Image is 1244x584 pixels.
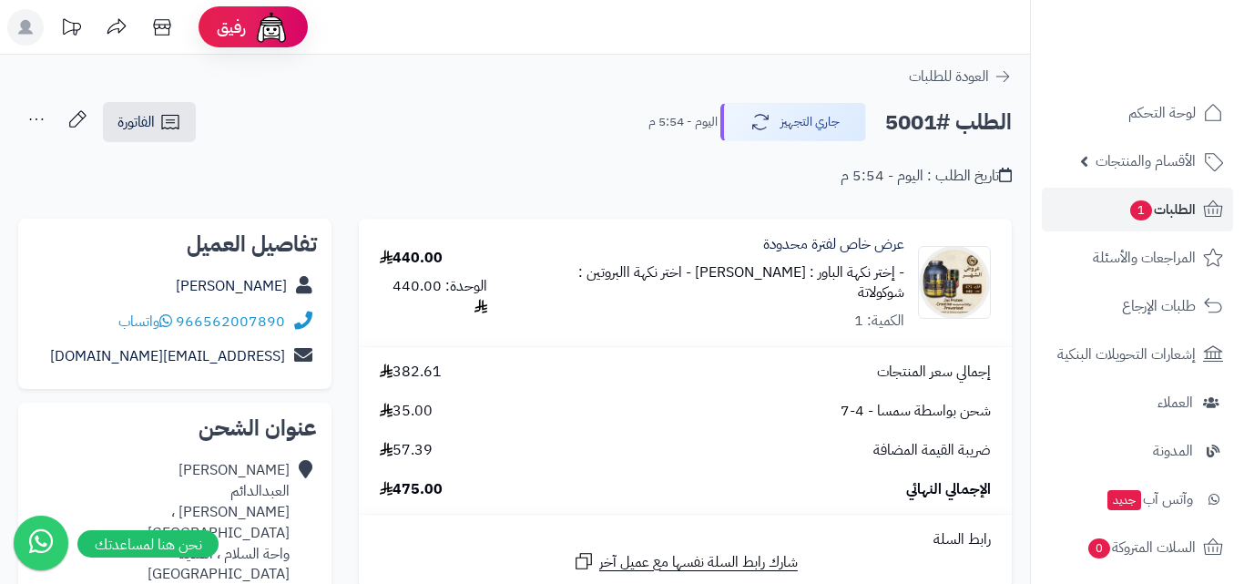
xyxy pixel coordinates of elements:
[841,166,1012,187] div: تاريخ الطلب : اليوم - 5:54 م
[1042,333,1233,376] a: إشعارات التحويلات البنكية
[1042,91,1233,135] a: لوحة التحكم
[1042,381,1233,425] a: العملاء
[599,552,798,573] span: شارك رابط السلة نفسها مع عميل آخر
[1086,535,1196,560] span: السلات المتروكة
[1057,342,1196,367] span: إشعارات التحويلات البنكية
[217,16,246,38] span: رفيق
[176,311,285,333] a: 966562007890
[117,111,155,133] span: الفاتورة
[909,66,989,87] span: العودة للطلبات
[1042,477,1233,521] a: وآتس آبجديد
[763,234,904,255] a: عرض خاص لفترة محدودة
[720,103,866,141] button: جاري التجهيز
[1129,200,1153,221] span: 1
[873,440,991,461] span: ضريبة القيمة المضافة
[103,102,196,142] a: الفاتورة
[1042,526,1233,569] a: السلات المتروكة0
[50,345,285,367] a: [EMAIL_ADDRESS][DOMAIN_NAME]
[1106,487,1193,512] span: وآتس آب
[1120,18,1227,56] img: logo-2.png
[854,311,904,332] div: الكمية: 1
[1042,429,1233,473] a: المدونة
[578,261,904,304] small: - اختر نكهة االبروتين : شوكولاتة
[366,529,1004,550] div: رابط السلة
[1157,390,1193,415] span: العملاء
[1122,293,1196,319] span: طلبات الإرجاع
[380,362,442,383] span: 382.61
[1096,149,1196,174] span: الأقسام والمنتجات
[573,550,798,573] a: شارك رابط السلة نفسها مع عميل آخر
[1107,490,1141,510] span: جديد
[48,9,94,50] a: تحديثات المنصة
[1042,236,1233,280] a: المراجعات والأسئلة
[841,401,991,422] span: شحن بواسطة سمسا - 4-7
[176,275,287,297] a: [PERSON_NAME]
[877,362,991,383] span: إجمالي سعر المنتجات
[380,401,433,422] span: 35.00
[648,113,718,131] small: اليوم - 5:54 م
[118,311,172,333] a: واتساب
[885,104,1012,141] h2: الطلب #5001
[1042,284,1233,328] a: طلبات الإرجاع
[33,417,317,439] h2: عنوان الشحن
[1128,197,1196,222] span: الطلبات
[1087,538,1111,559] span: 0
[1093,245,1196,271] span: المراجعات والأسئلة
[695,261,904,283] small: - إختر نكهة الباور : [PERSON_NAME]
[909,66,1012,87] a: العودة للطلبات
[253,9,290,46] img: ai-face.png
[919,246,990,319] img: 1743968699-1b175886-7179-4d72-8fff-ae0ccd2ce4da-90x90.jpg
[380,479,443,500] span: 475.00
[1153,438,1193,464] span: المدونة
[906,479,991,500] span: الإجمالي النهائي
[1042,188,1233,231] a: الطلبات1
[380,440,433,461] span: 57.39
[380,276,487,318] div: الوحدة: 440.00
[1128,100,1196,126] span: لوحة التحكم
[380,248,443,269] div: 440.00
[33,233,317,255] h2: تفاصيل العميل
